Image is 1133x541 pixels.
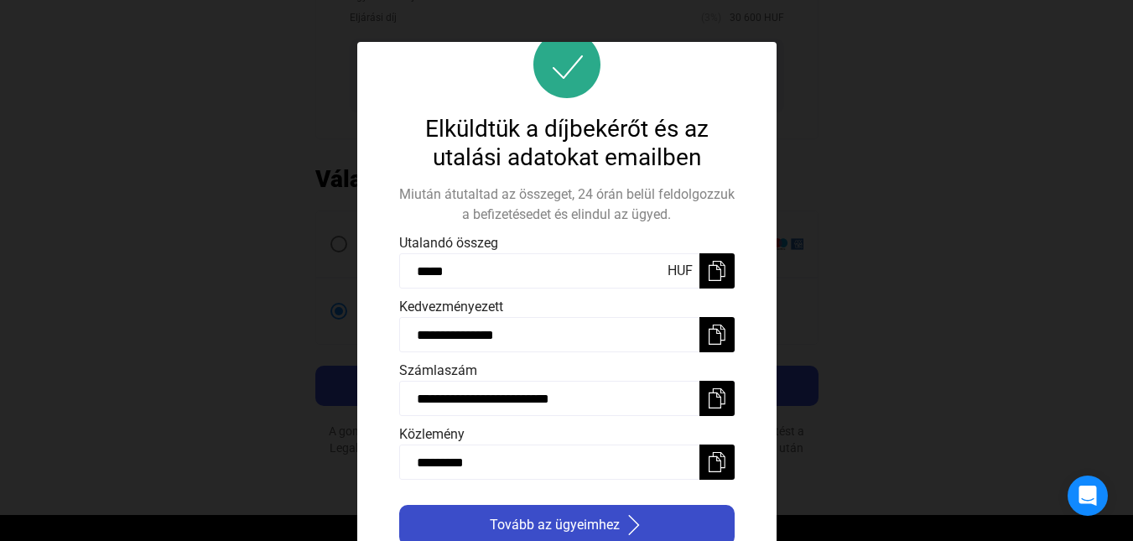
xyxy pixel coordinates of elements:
[707,325,727,345] img: copy-white.svg
[1068,476,1108,516] div: Open Intercom Messenger
[707,388,727,408] img: copy-white.svg
[707,261,727,281] img: copy-white.svg
[399,362,477,378] span: Számlaszám
[399,426,465,442] span: Közlemény
[624,515,644,535] img: arrow-right-white
[707,452,727,472] img: copy-white.svg
[399,235,498,251] span: Utalandó összeg
[399,299,503,315] span: Kedvezményezett
[399,115,735,172] div: Elküldtük a díjbekérőt és az utalási adatokat emailben
[533,31,600,98] img: success-icon
[399,185,735,225] div: Miután átutaltad az összeget, 24 órán belül feldolgozzuk a befizetésedet és elindul az ügyed.
[490,515,620,535] span: Tovább az ügyeimhez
